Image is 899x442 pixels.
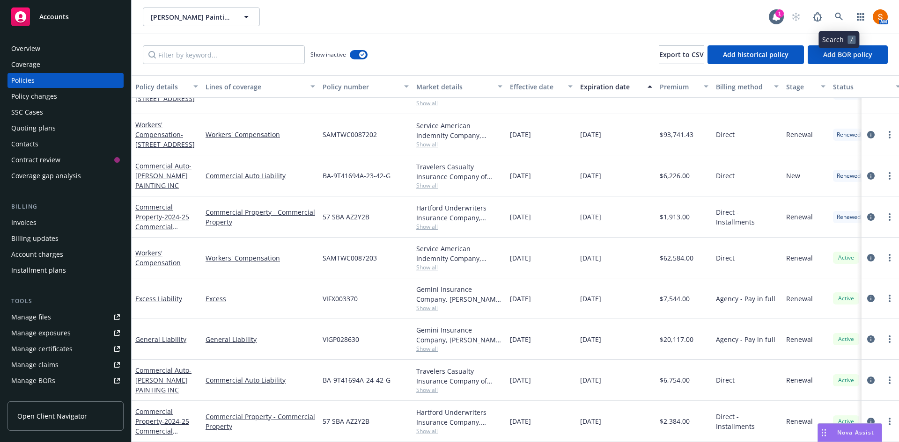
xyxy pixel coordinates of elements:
span: Active [837,294,855,303]
span: $1,913.00 [660,212,690,222]
span: Renewal [786,130,813,139]
div: Contract review [11,152,60,167]
span: [DATE] [580,212,601,222]
span: Show all [416,99,502,107]
div: Policy number [323,82,398,92]
span: New [786,171,800,181]
span: [DATE] [510,130,531,139]
div: Expiration date [580,82,642,92]
span: VIGP028630 [323,334,359,344]
span: Add BOR policy [823,50,872,59]
div: Policy details [135,82,188,92]
span: Active [837,254,855,262]
a: Coverage [7,57,124,72]
span: $62,584.00 [660,253,693,263]
span: [DATE] [580,375,601,385]
span: Show all [416,181,502,189]
span: Direct [716,171,735,181]
a: more [884,252,895,263]
span: $2,384.00 [660,416,690,426]
a: Billing updates [7,231,124,246]
div: Summary of insurance [11,389,82,404]
a: Manage certificates [7,341,124,356]
span: Renewed [837,130,861,139]
span: Renewal [786,334,813,344]
button: Billing method [712,75,782,98]
button: Lines of coverage [202,75,319,98]
div: SSC Cases [11,105,43,120]
span: [DATE] [580,253,601,263]
span: Renewed [837,213,861,221]
a: Commercial Auto Liability [206,375,315,385]
div: Hartford Underwriters Insurance Company, Hartford Insurance Group [416,407,502,427]
div: Service American Indemnity Company, Service American Indemnity Company, Method Insurance [416,121,502,140]
a: more [884,416,895,427]
div: Manage claims [11,357,59,372]
span: Show all [416,263,502,271]
button: Effective date [506,75,576,98]
button: Expiration date [576,75,656,98]
button: Nova Assist [818,423,882,442]
span: Active [837,335,855,343]
span: Direct [716,253,735,263]
a: more [884,211,895,223]
span: SAMTWC0087203 [323,253,377,263]
a: Manage exposures [7,326,124,341]
span: VIFX003370 [323,294,358,304]
a: SSC Cases [7,105,124,120]
div: Stage [786,82,815,92]
span: Active [837,417,855,426]
div: Gemini Insurance Company, [PERSON_NAME] Corporation, Risk Transfer Partners [416,325,502,345]
div: Policies [11,73,35,88]
span: $93,741.43 [660,130,693,139]
span: [DATE] [510,375,531,385]
div: Gemini Insurance Company, [PERSON_NAME] Corporation, Risk Transfer Partners [416,284,502,304]
span: Agency - Pay in full [716,334,775,344]
span: Direct - Installments [716,207,779,227]
a: Accounts [7,4,124,30]
a: Contract review [7,152,124,167]
a: Workers' Compensation [135,248,181,267]
span: [DATE] [580,294,601,304]
div: Manage certificates [11,341,73,356]
span: $7,544.00 [660,294,690,304]
a: Coverage gap analysis [7,168,124,183]
a: circleInformation [865,252,877,263]
a: Commercial Auto Liability [206,171,315,181]
div: Coverage [11,57,40,72]
button: Policy number [319,75,413,98]
span: Add historical policy [723,50,788,59]
a: Manage claims [7,357,124,372]
span: Active [837,376,855,384]
a: more [884,375,895,386]
a: circleInformation [865,333,877,345]
span: Renewal [786,212,813,222]
a: Workers' Compensation [206,253,315,263]
a: Start snowing [787,7,805,26]
a: Policy changes [7,89,124,104]
div: Invoices [11,215,37,230]
span: Direct [716,375,735,385]
div: Billing updates [11,231,59,246]
a: Commercial Auto [135,366,192,394]
div: Installment plans [11,263,66,278]
a: Excess Liability [135,294,182,303]
span: Show inactive [310,51,346,58]
span: [PERSON_NAME] Painting, Inc. [151,12,232,22]
a: Account charges [7,247,124,262]
div: Manage exposures [11,326,71,341]
a: Installment plans [7,263,124,278]
button: Policy details [132,75,202,98]
div: Manage BORs [11,373,55,388]
div: Effective date [510,82,562,92]
a: circleInformation [865,416,877,427]
div: Premium [660,82,698,92]
span: [DATE] [510,253,531,263]
a: Workers' Compensation [206,130,315,139]
span: Open Client Navigator [17,411,87,421]
span: [DATE] [510,171,531,181]
div: Travelers Casualty Insurance Company of America, Travelers Insurance [416,162,502,181]
a: Policies [7,73,124,88]
span: [DATE] [510,294,531,304]
button: [PERSON_NAME] Painting, Inc. [143,7,260,26]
